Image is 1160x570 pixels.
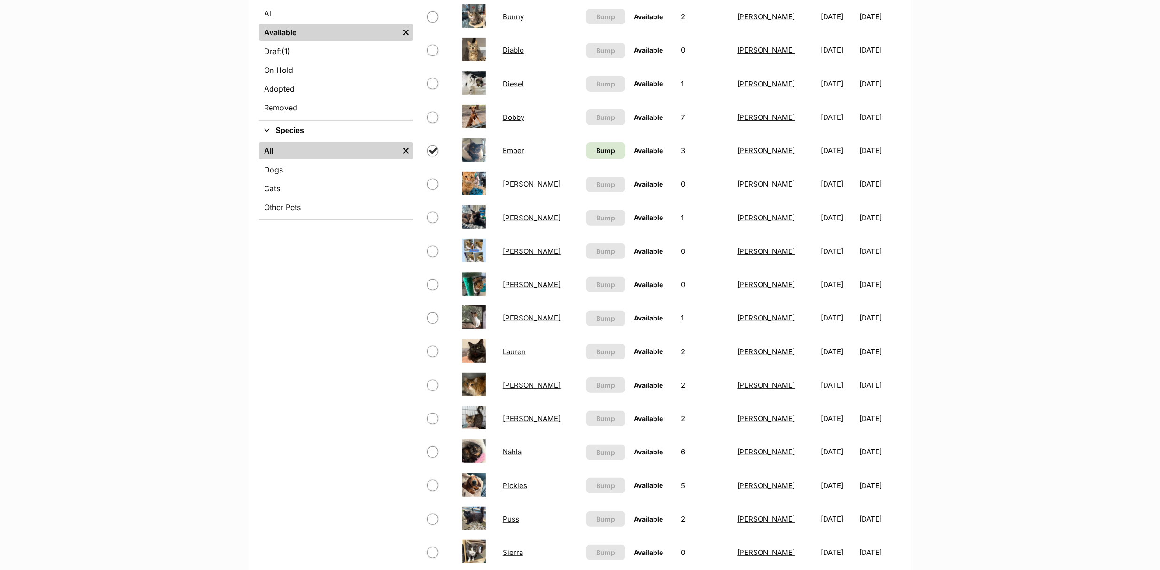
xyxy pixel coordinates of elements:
a: [PERSON_NAME] [738,213,795,222]
a: [PERSON_NAME] [738,280,795,289]
button: Bump [586,511,625,527]
td: 2 [677,0,733,33]
div: Status [259,3,413,120]
a: Adopted [259,80,413,97]
td: [DATE] [817,235,858,267]
td: [DATE] [859,268,900,301]
td: [DATE] [859,402,900,435]
span: Available [634,213,663,221]
button: Bump [586,43,625,58]
a: Lauren [503,347,526,356]
span: Bump [596,447,615,457]
span: Bump [596,246,615,256]
a: Pickles [503,481,527,490]
td: [DATE] [817,469,858,502]
span: Bump [596,414,615,423]
button: Bump [586,377,625,393]
a: [PERSON_NAME] [738,247,795,256]
button: Bump [586,9,625,24]
td: 5 [677,469,733,502]
span: Available [634,448,663,456]
td: [DATE] [817,436,858,468]
td: [DATE] [817,336,858,368]
a: [PERSON_NAME] [738,313,795,322]
td: [DATE] [859,68,900,100]
a: Removed [259,99,413,116]
td: [DATE] [817,402,858,435]
div: Species [259,141,413,219]
span: Available [634,381,663,389]
span: Available [634,281,663,289]
button: Bump [586,344,625,359]
td: [DATE] [859,134,900,167]
a: [PERSON_NAME] [738,414,795,423]
a: [PERSON_NAME] [503,280,561,289]
span: Available [634,147,663,155]
a: [PERSON_NAME] [738,79,795,88]
a: [PERSON_NAME] [738,180,795,188]
span: Bump [596,514,615,524]
span: Available [634,113,663,121]
a: [PERSON_NAME] [738,481,795,490]
td: [DATE] [817,101,858,133]
td: 6 [677,436,733,468]
td: 2 [677,369,733,401]
td: 7 [677,101,733,133]
td: [DATE] [859,235,900,267]
td: [DATE] [817,68,858,100]
button: Bump [586,277,625,292]
a: Ember [503,146,524,155]
a: [PERSON_NAME] [738,146,795,155]
a: Remove filter [399,24,413,41]
td: [DATE] [859,469,900,502]
a: Dogs [259,161,413,178]
span: Available [634,46,663,54]
td: [DATE] [859,436,900,468]
td: [DATE] [817,268,858,301]
a: Nahla [503,447,522,456]
button: Bump [586,478,625,493]
td: [DATE] [859,503,900,535]
a: [PERSON_NAME] [503,313,561,322]
span: Available [634,481,663,489]
td: [DATE] [859,0,900,33]
td: 1 [677,302,733,334]
button: Bump [586,311,625,326]
td: 0 [677,235,733,267]
span: Available [634,79,663,87]
a: [PERSON_NAME] [503,414,561,423]
td: [DATE] [859,369,900,401]
a: Diesel [503,79,524,88]
td: 2 [677,402,733,435]
td: 0 [677,536,733,569]
span: Bump [596,313,615,323]
span: Bump [596,12,615,22]
button: Bump [586,76,625,92]
td: [DATE] [817,369,858,401]
a: [PERSON_NAME] [503,180,561,188]
button: Bump [586,210,625,226]
td: [DATE] [859,302,900,334]
span: Bump [596,46,615,55]
a: [PERSON_NAME] [738,46,795,55]
a: [PERSON_NAME] [738,447,795,456]
a: [PERSON_NAME] [738,113,795,122]
a: All [259,142,399,159]
span: Available [634,13,663,21]
span: Bump [596,146,615,156]
span: Bump [596,481,615,491]
td: [DATE] [817,34,858,66]
td: 2 [677,336,733,368]
span: Available [634,548,663,556]
td: 0 [677,34,733,66]
td: [DATE] [859,336,900,368]
span: (1) [282,46,291,57]
a: [PERSON_NAME] [503,247,561,256]
button: Species [259,125,413,137]
td: [DATE] [817,168,858,200]
span: Bump [596,547,615,557]
span: Available [634,414,663,422]
td: [DATE] [859,536,900,569]
span: Bump [596,180,615,189]
span: Available [634,180,663,188]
